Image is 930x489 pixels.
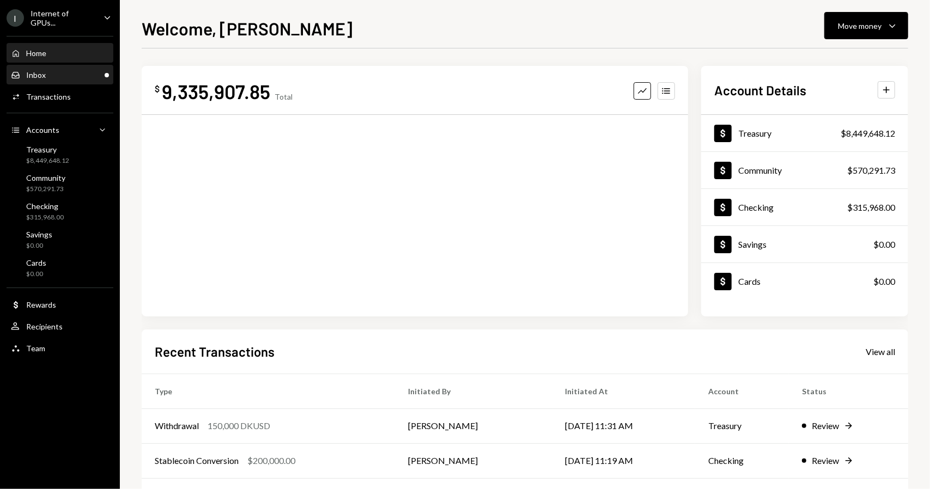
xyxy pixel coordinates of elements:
[26,270,46,279] div: $0.00
[7,338,113,358] a: Team
[26,125,59,135] div: Accounts
[552,443,696,478] td: [DATE] 11:19 AM
[26,92,71,101] div: Transactions
[7,198,113,224] a: Checking$315,968.00
[7,120,113,139] a: Accounts
[155,419,199,432] div: Withdrawal
[26,48,46,58] div: Home
[155,83,160,94] div: $
[247,454,295,467] div: $200,000.00
[7,87,113,106] a: Transactions
[395,374,552,408] th: Initiated By
[26,213,64,222] div: $315,968.00
[208,419,270,432] div: 150,000 DKUSD
[701,189,908,225] a: Checking$315,968.00
[26,201,64,211] div: Checking
[695,374,789,408] th: Account
[812,454,839,467] div: Review
[738,239,767,249] div: Savings
[738,276,761,286] div: Cards
[26,258,46,267] div: Cards
[7,295,113,314] a: Rewards
[7,227,113,253] a: Savings$0.00
[866,345,895,357] a: View all
[7,65,113,84] a: Inbox
[275,92,293,101] div: Total
[552,408,696,443] td: [DATE] 11:31 AM
[738,165,782,175] div: Community
[695,408,789,443] td: Treasury
[847,201,895,214] div: $315,968.00
[155,454,239,467] div: Stablecoin Conversion
[142,17,352,39] h1: Welcome, [PERSON_NAME]
[31,9,95,27] div: Internet of GPUs...
[789,374,908,408] th: Status
[7,43,113,63] a: Home
[142,374,395,408] th: Type
[395,408,552,443] td: [PERSON_NAME]
[866,346,895,357] div: View all
[26,230,52,239] div: Savings
[26,241,52,250] div: $0.00
[7,9,24,27] div: I
[552,374,696,408] th: Initiated At
[847,164,895,177] div: $570,291.73
[701,263,908,299] a: Cards$0.00
[26,173,65,182] div: Community
[26,344,45,353] div: Team
[26,70,46,80] div: Inbox
[155,343,275,360] h2: Recent Transactions
[873,275,895,288] div: $0.00
[701,115,908,151] a: Treasury$8,449,648.12
[738,128,771,138] div: Treasury
[714,81,806,99] h2: Account Details
[701,152,908,188] a: Community$570,291.73
[26,300,56,309] div: Rewards
[738,202,774,212] div: Checking
[7,170,113,196] a: Community$570,291.73
[7,255,113,281] a: Cards$0.00
[26,156,69,166] div: $8,449,648.12
[395,443,552,478] td: [PERSON_NAME]
[812,419,839,432] div: Review
[701,226,908,262] a: Savings$0.00
[841,127,895,140] div: $8,449,648.12
[26,322,63,331] div: Recipients
[824,12,908,39] button: Move money
[838,20,882,32] div: Move money
[695,443,789,478] td: Checking
[873,238,895,251] div: $0.00
[162,79,270,103] div: 9,335,907.85
[26,185,65,194] div: $570,291.73
[7,316,113,336] a: Recipients
[26,145,69,154] div: Treasury
[7,142,113,168] a: Treasury$8,449,648.12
